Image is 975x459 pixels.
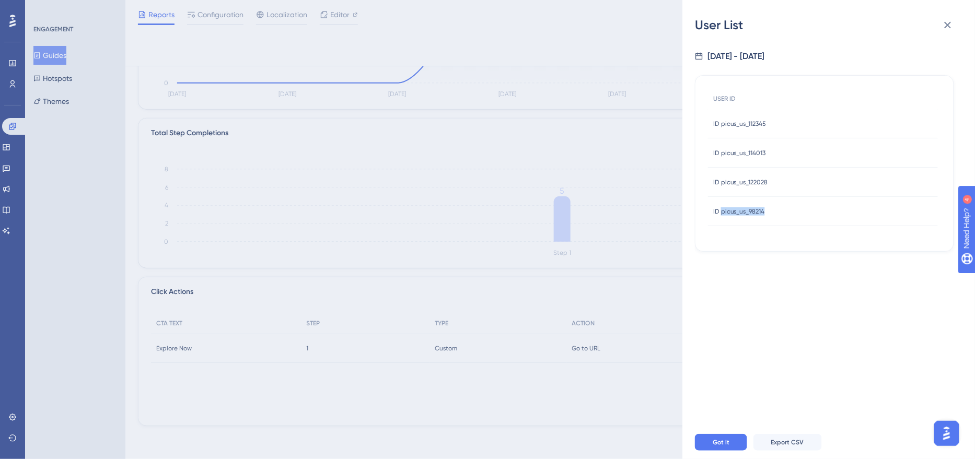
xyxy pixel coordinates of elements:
button: Got it [695,434,747,451]
div: [DATE] - [DATE] [707,50,765,63]
span: ID picus_us_122028 [713,178,768,186]
div: 4 [73,5,76,14]
span: Got it [713,438,729,446]
span: ID picus_us_114013 [713,149,766,157]
iframe: UserGuiding AI Assistant Launcher [931,418,962,449]
span: Export CSV [771,438,804,446]
span: Need Help? [25,3,65,15]
span: ID picus_us_112345 [713,120,767,128]
button: Export CSV [753,434,822,451]
div: User List [695,17,962,33]
span: USER ID [713,95,736,103]
span: ID picus_us_98214 [713,207,765,216]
